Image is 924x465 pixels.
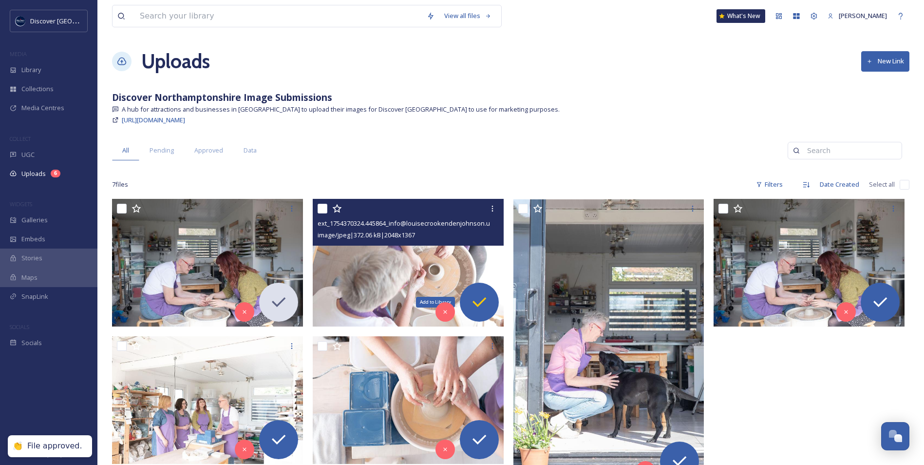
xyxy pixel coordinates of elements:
strong: Discover Northamptonshire Image Submissions [112,91,332,104]
span: All [122,146,129,155]
span: WIDGETS [10,200,32,208]
span: UGC [21,150,35,159]
input: Search your library [135,5,422,27]
span: Library [21,65,41,75]
button: Open Chat [881,422,909,450]
img: Untitled%20design%20%282%29.png [16,16,25,26]
div: Date Created [815,175,864,194]
input: Search [802,141,897,160]
span: Data [244,146,257,155]
div: File approved. [27,441,82,451]
span: Uploads [21,169,46,178]
a: Uploads [141,47,210,76]
span: Discover [GEOGRAPHIC_DATA] [30,16,119,25]
span: Approved [194,146,223,155]
span: Media Centres [21,103,64,113]
img: ext_1754370324.445864_info@louisecrookendenjohnson.uk-IMG_8373.jpeg [313,199,504,327]
a: [PERSON_NAME] [823,6,892,25]
a: What's New [717,9,765,23]
button: New Link [861,51,909,71]
span: A hub for attractions and businesses in [GEOGRAPHIC_DATA] to upload their images for Discover [GE... [122,105,560,114]
a: View all files [439,6,496,25]
span: MEDIA [10,50,27,58]
span: Socials [21,338,42,348]
span: image/jpeg | 372.06 kB | 2048 x 1367 [318,231,415,239]
span: SOCIALS [10,323,29,330]
span: Pending [150,146,174,155]
img: ext_1754370324.551114_info@louisecrookendenjohnson.uk-IMG_8371.jpeg [112,199,303,327]
span: Embeds [21,234,45,244]
span: COLLECT [10,135,31,142]
img: ext_1754370323.356332_info@louisecrookendenjohnson.uk-IMG_8338.jpeg [112,336,303,464]
img: ext_1754370323.356299_info@louisecrookendenjohnson.uk-IMG_8478.jpeg [313,336,504,464]
span: Maps [21,273,38,282]
span: ext_1754370324.445864_info@louisecrookendenjohnson.uk-IMG_8373.jpeg [318,218,538,228]
span: Stories [21,253,42,263]
img: ext_1754370323.3576_info@louisecrookendenjohnson.uk-IMG_8371.jpeg [714,199,905,327]
div: Filters [751,175,788,194]
div: Add to Library [416,297,455,308]
div: 👏 [13,441,22,451]
span: [URL][DOMAIN_NAME] [122,116,185,124]
span: SnapLink [21,292,48,301]
span: Collections [21,84,54,94]
span: 7 file s [112,180,128,189]
span: [PERSON_NAME] [839,11,887,20]
span: Select all [869,180,895,189]
a: [URL][DOMAIN_NAME] [122,114,185,126]
div: 6 [51,170,60,177]
span: Galleries [21,215,48,225]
